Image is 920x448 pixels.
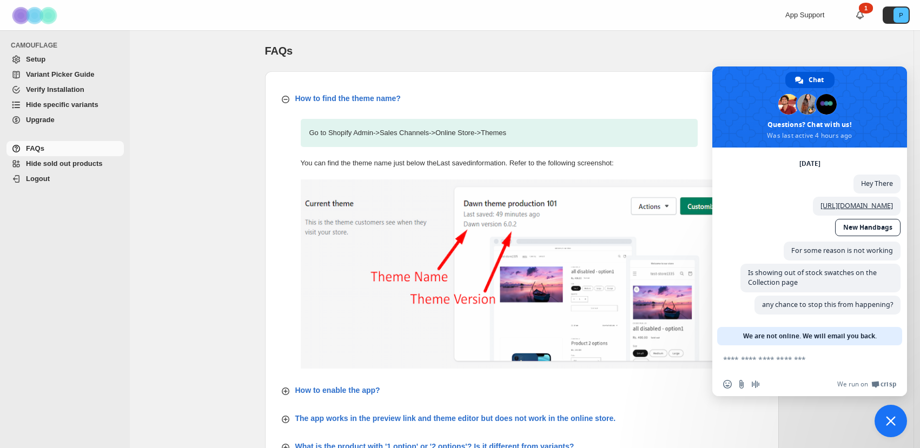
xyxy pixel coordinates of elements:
span: Hide sold out products [26,159,103,168]
span: FAQs [265,45,293,57]
span: Insert an emoji [723,380,732,389]
img: Camouflage [9,1,63,30]
a: We run onCrisp [837,380,896,389]
a: Verify Installation [6,82,124,97]
a: New Handbags [835,219,901,236]
a: [URL][DOMAIN_NAME] [820,201,893,210]
a: Logout [6,171,124,186]
span: Hide specific variants [26,101,98,109]
span: Setup [26,55,45,63]
a: Upgrade [6,112,124,128]
span: We are not online. We will email you back. [743,327,877,345]
button: How to find the theme name? [274,89,770,108]
div: Chat [785,72,835,88]
span: Upgrade [26,116,55,124]
span: any chance to stop this from happening? [762,300,893,309]
a: FAQs [6,141,124,156]
button: How to enable the app? [274,380,770,400]
span: App Support [785,11,824,19]
div: 1 [859,3,873,14]
div: Close chat [875,405,907,437]
textarea: Compose your message... [723,355,872,364]
a: Hide specific variants [6,97,124,112]
button: The app works in the preview link and theme editor but does not work in the online store. [274,409,770,428]
button: Avatar with initials P [883,6,910,24]
p: How to find the theme name? [295,93,401,104]
span: Logout [26,175,50,183]
span: FAQs [26,144,44,152]
span: CAMOUFLAGE [11,41,124,50]
span: Chat [809,72,824,88]
span: Hey There [861,179,893,188]
div: [DATE] [799,161,820,167]
span: Avatar with initials P [893,8,909,23]
a: Variant Picker Guide [6,67,124,82]
text: P [899,12,903,18]
span: Verify Installation [26,85,84,93]
p: The app works in the preview link and theme editor but does not work in the online store. [295,413,616,424]
span: Is showing out of stock swatches on the Collection page [748,268,877,287]
a: Setup [6,52,124,67]
p: Go to Shopify Admin -> Sales Channels -> Online Store -> Themes [301,119,698,147]
a: Hide sold out products [6,156,124,171]
span: For some reason is not working [791,246,893,255]
span: Audio message [751,380,760,389]
p: How to enable the app? [295,385,380,396]
a: 1 [855,10,865,21]
span: Variant Picker Guide [26,70,94,78]
img: find-theme-name [301,179,733,369]
p: You can find the theme name just below the Last saved information. Refer to the following screens... [301,158,698,169]
span: Crisp [881,380,896,389]
span: We run on [837,380,868,389]
span: Send a file [737,380,746,389]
